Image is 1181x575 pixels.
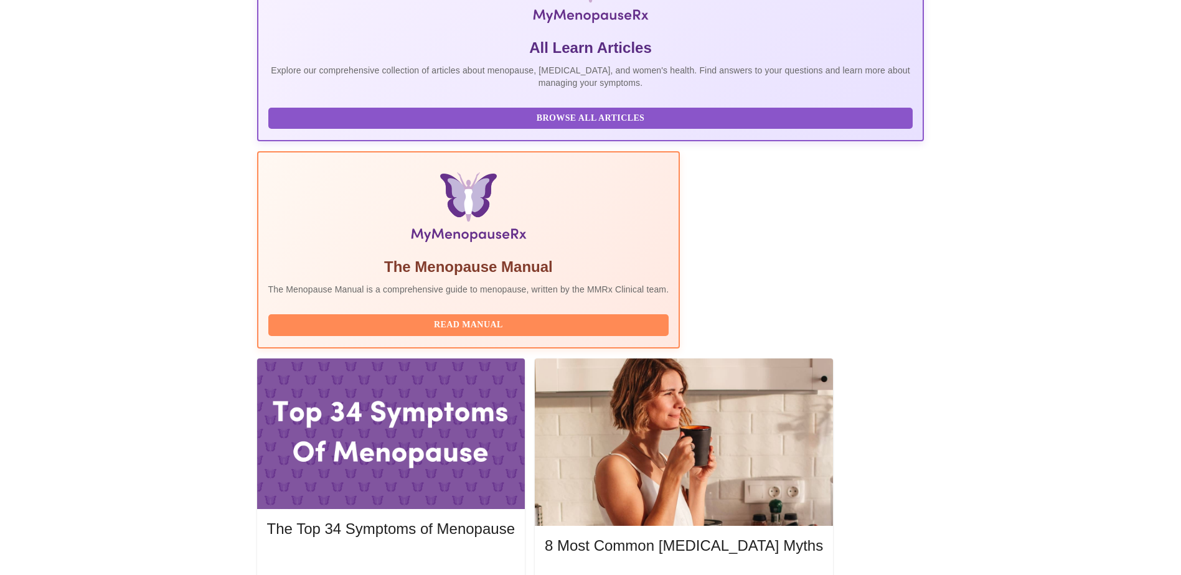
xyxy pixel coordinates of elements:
p: The Menopause Manual is a comprehensive guide to menopause, written by the MMRx Clinical team. [268,283,669,296]
h5: 8 Most Common [MEDICAL_DATA] Myths [545,536,823,556]
span: Read More [280,553,502,569]
span: Read Manual [281,317,657,333]
a: Read More [267,554,518,565]
img: Menopause Manual [332,172,605,247]
a: Read Manual [268,319,672,329]
button: Read Manual [268,314,669,336]
p: Explore our comprehensive collection of articles about menopause, [MEDICAL_DATA], and women's hea... [268,64,913,89]
button: Browse All Articles [268,108,913,129]
h5: The Top 34 Symptoms of Menopause [267,519,515,539]
button: Read More [267,550,515,572]
h5: All Learn Articles [268,38,913,58]
a: Browse All Articles [268,112,916,123]
h5: The Menopause Manual [268,257,669,277]
span: Browse All Articles [281,111,901,126]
